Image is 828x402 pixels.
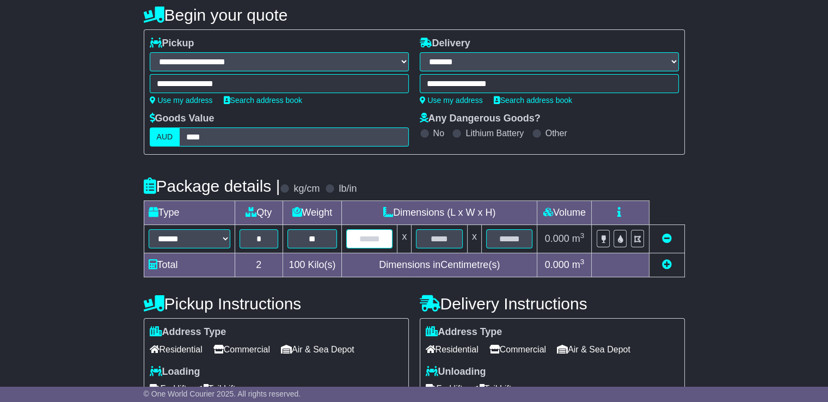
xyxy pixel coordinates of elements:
[150,341,203,358] span: Residential
[341,253,537,277] td: Dimensions in Centimetre(s)
[283,253,341,277] td: Kilo(s)
[662,233,672,244] a: Remove this item
[341,201,537,225] td: Dimensions (L x W x H)
[489,341,546,358] span: Commercial
[420,113,541,125] label: Any Dangerous Goods?
[662,259,672,270] a: Add new item
[150,127,180,147] label: AUD
[433,128,444,138] label: No
[150,380,187,397] span: Forklift
[420,295,685,313] h4: Delivery Instructions
[572,233,585,244] span: m
[397,225,412,253] td: x
[420,38,470,50] label: Delivery
[580,258,585,266] sup: 3
[144,6,685,24] h4: Begin your quote
[198,380,236,397] span: Tail Lift
[426,341,479,358] span: Residential
[465,128,524,138] label: Lithium Battery
[144,295,409,313] h4: Pickup Instructions
[557,341,630,358] span: Air & Sea Depot
[150,96,213,105] a: Use my address
[339,183,357,195] label: lb/in
[545,233,569,244] span: 0.000
[474,380,512,397] span: Tail Lift
[467,225,481,253] td: x
[426,366,486,378] label: Unloading
[213,341,270,358] span: Commercial
[281,341,354,358] span: Air & Sea Depot
[144,389,301,398] span: © One World Courier 2025. All rights reserved.
[420,96,483,105] a: Use my address
[224,96,302,105] a: Search address book
[494,96,572,105] a: Search address book
[150,113,214,125] label: Goods Value
[426,326,502,338] label: Address Type
[235,253,283,277] td: 2
[426,380,463,397] span: Forklift
[545,128,567,138] label: Other
[283,201,341,225] td: Weight
[572,259,585,270] span: m
[144,253,235,277] td: Total
[144,201,235,225] td: Type
[150,366,200,378] label: Loading
[150,38,194,50] label: Pickup
[293,183,320,195] label: kg/cm
[289,259,305,270] span: 100
[235,201,283,225] td: Qty
[144,177,280,195] h4: Package details |
[537,201,592,225] td: Volume
[580,232,585,240] sup: 3
[545,259,569,270] span: 0.000
[150,326,226,338] label: Address Type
